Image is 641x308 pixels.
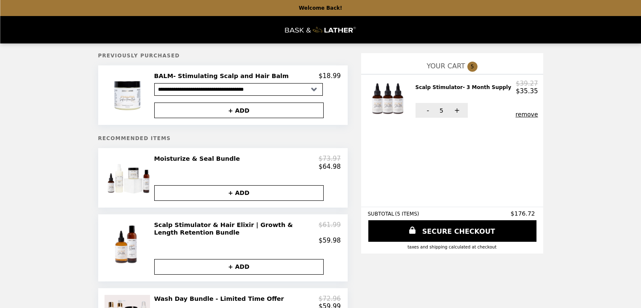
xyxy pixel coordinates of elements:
p: $73.97 [319,155,341,162]
img: Scalp Stimulator- 3 Month Supply [370,80,410,118]
span: 5 [467,62,477,72]
button: + ADD [154,259,324,275]
p: $35.35 [516,87,538,95]
span: ( 5 ITEMS ) [395,211,419,217]
h2: Scalp Stimulator & Hair Elixir | Growth & Length Retention Bundle [154,221,319,237]
button: remove [515,111,538,118]
h5: Previously Purchased [98,53,348,59]
p: $61.99 [319,221,341,237]
div: Taxes and Shipping calculated at checkout [368,245,536,249]
h2: BALM- Stimulating Scalp and Hair Balm [154,72,292,80]
h2: Wash Day Bundle - Limited Time Offer [154,295,287,303]
h2: Scalp Stimulator- 3 Month Supply [416,84,515,91]
p: $18.99 [319,72,341,80]
h2: Moisturize & Seal Bundle [154,155,244,162]
button: + [445,103,468,118]
img: Scalp Stimulator & Hair Elixir | Growth & Length Retention Bundle [104,221,153,268]
a: SECURE CHECKOUT [368,220,536,242]
h5: Recommended Items [98,135,348,141]
p: Welcome Back! [299,5,342,11]
span: SUBTOTAL [368,211,395,217]
p: $39.27 [516,80,538,87]
img: BALM- Stimulating Scalp and Hair Balm [104,72,152,118]
img: Brand Logo [285,21,356,38]
p: $64.98 [319,163,341,170]
img: Moisturize & Seal Bundle [105,155,152,200]
p: $59.98 [319,237,341,244]
button: + ADD [154,185,324,201]
p: $72.96 [319,295,341,303]
button: + ADD [154,103,324,118]
button: - [416,103,439,118]
span: 5 [440,107,443,114]
span: YOUR CART [426,62,465,70]
span: $176.72 [511,210,536,217]
select: Select a product variant [154,83,323,96]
